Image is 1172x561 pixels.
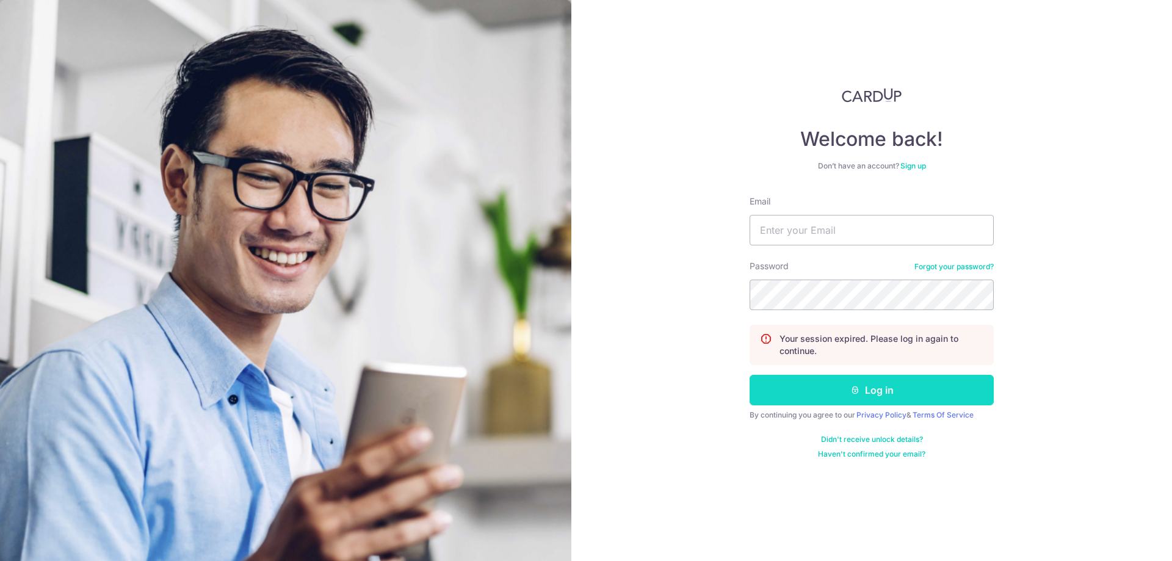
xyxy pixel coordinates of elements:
a: Haven't confirmed your email? [818,449,925,459]
button: Log in [750,375,994,405]
a: Terms Of Service [913,410,974,419]
p: Your session expired. Please log in again to continue. [780,333,983,357]
a: Privacy Policy [856,410,906,419]
div: By continuing you agree to our & [750,410,994,420]
a: Sign up [900,161,926,170]
label: Email [750,195,770,208]
div: Don’t have an account? [750,161,994,171]
h4: Welcome back! [750,127,994,151]
img: CardUp Logo [842,88,902,103]
a: Forgot your password? [914,262,994,272]
a: Didn't receive unlock details? [821,435,923,444]
input: Enter your Email [750,215,994,245]
label: Password [750,260,789,272]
